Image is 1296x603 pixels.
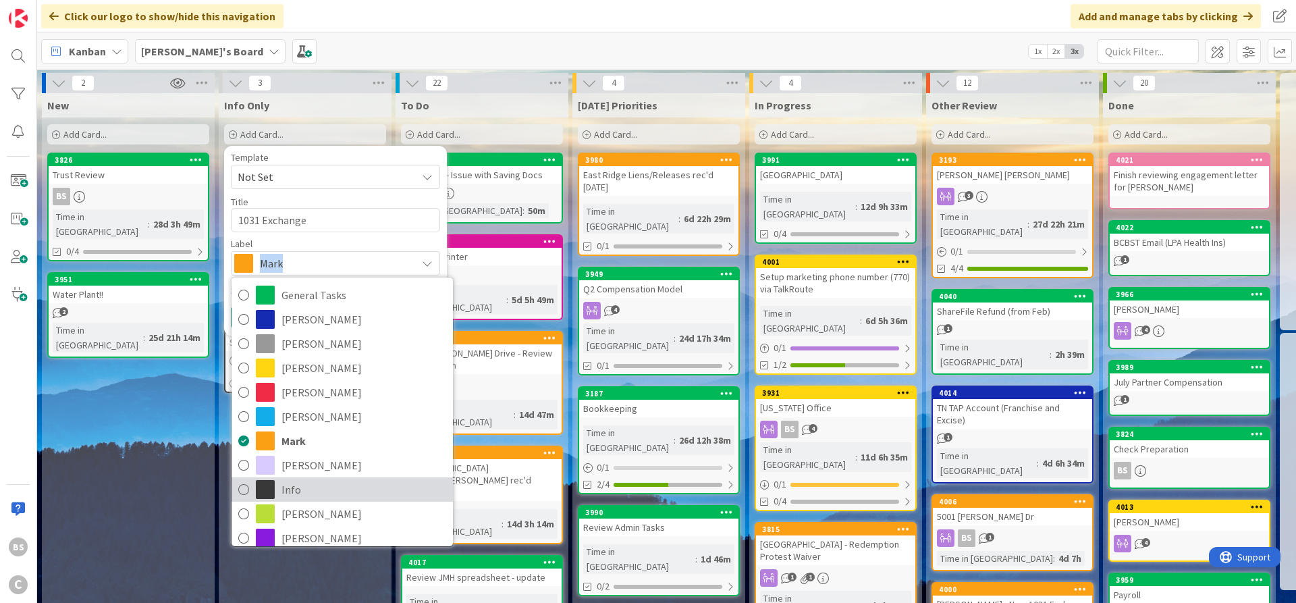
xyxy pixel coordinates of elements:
span: Add Card... [948,128,991,140]
div: 4d 7h [1055,551,1085,566]
div: 4022 [1116,223,1269,232]
div: 3815 [762,525,915,534]
span: Add Card... [417,128,460,140]
a: 3989July Partner Compensation [1108,360,1270,416]
span: 4/4 [950,261,963,276]
a: 3991[GEOGRAPHIC_DATA]Time in [GEOGRAPHIC_DATA]:12d 9h 33m0/4 [755,153,917,244]
span: 4 [779,75,802,91]
a: 4013[PERSON_NAME] [1108,500,1270,562]
div: 3966 [1116,290,1269,299]
div: 14d 3h 14m [504,517,558,531]
span: Other Review [932,99,997,112]
span: Add Card... [1125,128,1168,140]
div: 3187Bookkeeping [579,388,738,417]
span: 2x [1047,45,1065,58]
div: 3989 [1110,361,1269,373]
div: Clio Drive - Issue with Saving Docs [402,166,562,184]
a: General Tasks [232,283,453,307]
span: 0 / 1 [774,477,786,492]
div: Trust Review [49,166,208,184]
span: : [1053,551,1055,566]
span: General Tasks [281,285,446,305]
div: BS [49,188,208,205]
a: [PERSON_NAME] [232,526,453,550]
span: 1 [944,324,952,333]
span: 1 [1120,255,1129,264]
div: Water Plant!! [49,286,208,303]
div: BS [9,538,28,556]
img: Visit kanbanzone.com [9,9,28,28]
div: BS [53,188,70,205]
a: 4040ShareFile Refund (from Feb)Time in [GEOGRAPHIC_DATA]:2h 39m [932,289,1093,375]
div: BS [933,529,1092,547]
div: Check Preparation [1110,440,1269,458]
div: 3980East Ridge Liens/Releases rec'd [DATE] [579,154,738,196]
div: 0/1 [933,243,1092,260]
div: 3951 [49,273,208,286]
span: : [860,313,862,328]
div: 26d 12h 38m [676,433,734,448]
div: 4000 [939,585,1092,594]
span: 0 / 1 [774,341,786,355]
span: 4 [809,424,817,433]
div: Time in [GEOGRAPHIC_DATA] [406,203,522,218]
a: 40065001 [PERSON_NAME] DrBSTime in [GEOGRAPHIC_DATA]:4d 7h [932,494,1093,571]
div: 4014 [933,387,1092,399]
div: [PERSON_NAME] [PERSON_NAME] [933,166,1092,184]
a: 39832002 [PERSON_NAME] Drive - Review RedemptionTime in [GEOGRAPHIC_DATA]:14d 47m [401,331,563,435]
div: 3990 [585,508,738,517]
div: [PERSON_NAME] [1110,300,1269,318]
a: 4022BCBST Email (LPA Health Ins) [1108,220,1270,276]
div: Time in [GEOGRAPHIC_DATA] [583,323,674,353]
div: 3951 [55,275,208,284]
span: Info Only [224,99,269,112]
span: 0 / 1 [597,461,610,475]
a: 3966[PERSON_NAME] [1108,287,1270,349]
div: 3826Trust Review [49,154,208,184]
span: : [674,433,676,448]
div: Bookkeeping [579,400,738,417]
div: 3826 [55,155,208,165]
div: 3951Water Plant!! [49,273,208,303]
div: 4000 [933,583,1092,596]
div: 3949 [579,268,738,280]
div: 3966[PERSON_NAME] [1110,288,1269,318]
div: 3980 [579,154,738,166]
span: Today's Priorities [578,99,657,112]
a: 3951Water Plant!!Time in [GEOGRAPHIC_DATA]:25d 21h 14m [47,272,209,358]
span: [PERSON_NAME] [281,309,446,330]
div: [GEOGRAPHIC_DATA] - Redemption Protest Waiver [756,535,915,565]
div: 11d 6h 35m [857,450,911,465]
a: [PERSON_NAME] [232,307,453,332]
span: : [855,199,857,214]
div: 3187 [585,389,738,398]
span: : [506,292,508,307]
a: 3931[US_STATE] OfficeBSTime in [GEOGRAPHIC_DATA]:11d 6h 35m0/10/4 [755,386,917,511]
div: 3826 [49,154,208,166]
div: Click our logo to show/hide this navigation [41,4,283,28]
span: 3x [1065,45,1083,58]
div: BCBST Email (LPA Health Ins) [1110,234,1269,251]
div: [US_STATE] Office [756,399,915,417]
div: July Partner Compensation [1110,373,1269,391]
div: Time in [GEOGRAPHIC_DATA] [937,448,1037,478]
div: 3991 [762,155,915,165]
div: 3966 [1110,288,1269,300]
span: [PERSON_NAME] [281,528,446,548]
a: [PERSON_NAME] [232,332,453,356]
span: Template [231,153,269,162]
span: [PERSON_NAME] [281,382,446,402]
div: [GEOGRAPHIC_DATA] Release/[PERSON_NAME] rec'd [DATE] [402,459,562,501]
span: 20 [1133,75,1156,91]
div: 2002 [PERSON_NAME] Drive - Review Redemption [402,344,562,374]
span: Not Set [238,168,406,186]
span: 1x [1029,45,1047,58]
div: 4017Review JMH spreadsheet - update [402,556,562,586]
span: 0/1 [597,359,610,373]
div: Time in [GEOGRAPHIC_DATA] [760,442,855,472]
div: 3949 [585,269,738,279]
a: 4045Clio Drive - Issue with Saving DocsTime in [GEOGRAPHIC_DATA]:50m [401,153,563,224]
div: 3193 [939,155,1092,165]
div: 27d 22h 21m [1029,217,1088,232]
a: 3187BookkeepingTime in [GEOGRAPHIC_DATA]:26d 12h 38m0/12/4 [578,386,740,494]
